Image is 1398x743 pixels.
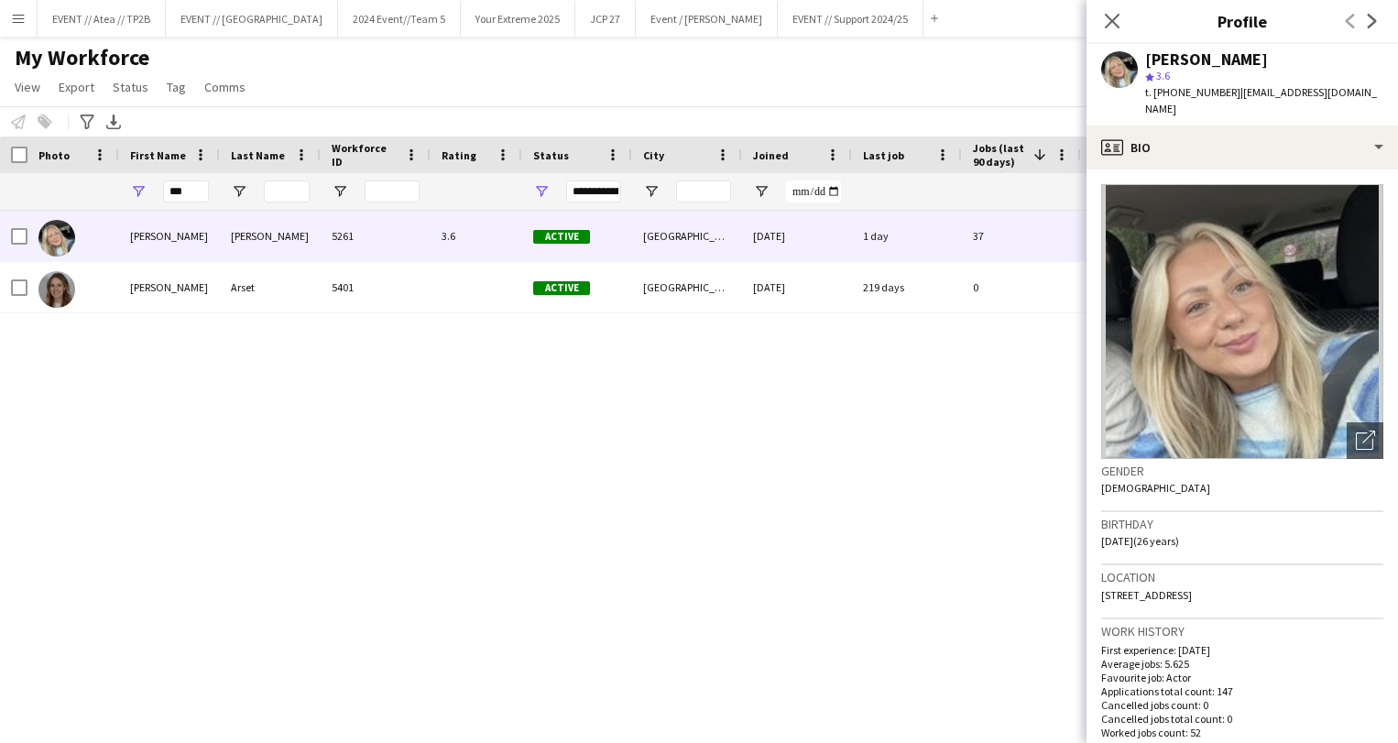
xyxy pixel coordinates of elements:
button: 2024 Event//Team 5 [338,1,461,37]
button: Open Filter Menu [332,183,348,200]
a: Comms [197,75,253,99]
p: Cancelled jobs count: 0 [1101,698,1383,712]
span: Photo [38,148,70,162]
button: EVENT // Support 2024/25 [778,1,923,37]
div: 219 days [852,262,962,312]
app-action-btn: Export XLSX [103,111,125,133]
a: View [7,75,48,99]
button: Open Filter Menu [643,183,660,200]
span: Status [533,148,569,162]
div: [GEOGRAPHIC_DATA] [632,211,742,261]
div: [PERSON_NAME] [220,211,321,261]
div: 1 day [852,211,962,261]
p: Applications total count: 147 [1101,684,1383,698]
span: Rating [442,148,476,162]
button: Open Filter Menu [753,183,770,200]
a: Export [51,75,102,99]
p: Worked jobs count: 52 [1101,726,1383,739]
input: Last Name Filter Input [264,180,310,202]
div: 5401 [321,262,431,312]
input: Workforce ID Filter Input [365,180,420,202]
h3: Work history [1101,623,1383,639]
span: Jobs (last 90 days) [973,141,1026,169]
h3: Location [1101,569,1383,585]
span: Tag [167,79,186,95]
button: Event / [PERSON_NAME] [636,1,778,37]
input: First Name Filter Input [163,180,209,202]
span: t. [PHONE_NUMBER] [1145,85,1240,99]
span: View [15,79,40,95]
button: EVENT // Atea // TP2B [38,1,166,37]
div: [GEOGRAPHIC_DATA] [632,262,742,312]
span: Status [113,79,148,95]
input: City Filter Input [676,180,731,202]
span: Export [59,79,94,95]
button: Your Extreme 2025 [461,1,575,37]
div: [DATE] [742,211,852,261]
span: [STREET_ADDRESS] [1101,588,1192,602]
div: [PERSON_NAME] [119,211,220,261]
span: | [EMAIL_ADDRESS][DOMAIN_NAME] [1145,85,1377,115]
button: JCP 27 [575,1,636,37]
a: Status [105,75,156,99]
input: Joined Filter Input [786,180,841,202]
span: 3.6 [1156,69,1170,82]
app-action-btn: Advanced filters [76,111,98,133]
span: Active [533,230,590,244]
span: [DATE] (26 years) [1101,534,1179,548]
span: First Name [130,148,186,162]
span: Last job [863,148,904,162]
div: Open photos pop-in [1347,422,1383,459]
span: Last Name [231,148,285,162]
div: 0 [962,262,1081,312]
button: Open Filter Menu [231,183,247,200]
div: [DATE] [742,262,852,312]
p: Average jobs: 5.625 [1101,657,1383,671]
img: Crew avatar or photo [1101,184,1383,459]
span: Joined [753,148,789,162]
p: Cancelled jobs total count: 0 [1101,712,1383,726]
div: [PERSON_NAME] [119,262,220,312]
a: Tag [159,75,193,99]
div: 37 [962,211,1081,261]
h3: Profile [1087,9,1398,33]
div: Bio [1087,126,1398,169]
span: [DEMOGRAPHIC_DATA] [1101,481,1210,495]
h3: Gender [1101,463,1383,479]
div: 3.6 [431,211,522,261]
button: Open Filter Menu [533,183,550,200]
span: Workforce ID [332,141,398,169]
button: EVENT // [GEOGRAPHIC_DATA] [166,1,338,37]
img: Oda Arset [38,271,75,308]
button: Open Filter Menu [130,183,147,200]
span: Comms [204,79,246,95]
span: My Workforce [15,44,149,71]
p: Favourite job: Actor [1101,671,1383,684]
span: Active [533,281,590,295]
p: First experience: [DATE] [1101,643,1383,657]
h3: Birthday [1101,516,1383,532]
span: City [643,148,664,162]
div: 5261 [321,211,431,261]
div: Arset [220,262,321,312]
img: Oda Hansson [38,220,75,257]
div: [PERSON_NAME] [1145,51,1268,68]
